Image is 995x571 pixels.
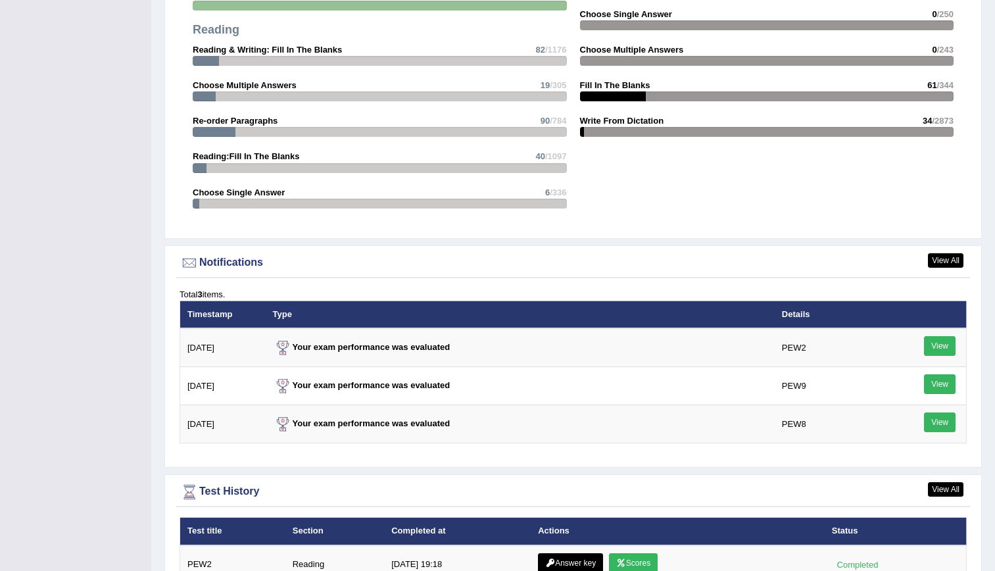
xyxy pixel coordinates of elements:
[180,253,967,273] div: Notifications
[924,336,956,356] a: View
[580,9,672,19] strong: Choose Single Answer
[775,328,888,367] td: PEW2
[273,342,450,352] strong: Your exam performance was evaluated
[550,187,566,197] span: /336
[928,482,963,497] a: View All
[193,80,297,90] strong: Choose Multiple Answers
[775,405,888,443] td: PEW8
[266,301,775,328] th: Type
[273,380,450,390] strong: Your exam performance was evaluated
[541,80,550,90] span: 19
[535,151,545,161] span: 40
[932,45,936,55] span: 0
[580,116,664,126] strong: Write From Dictation
[937,9,954,19] span: /250
[937,45,954,55] span: /243
[193,23,239,36] strong: Reading
[825,518,967,545] th: Status
[193,151,300,161] strong: Reading:Fill In The Blanks
[545,187,550,197] span: 6
[924,412,956,432] a: View
[193,187,285,197] strong: Choose Single Answer
[180,482,967,502] div: Test History
[541,116,550,126] span: 90
[285,518,384,545] th: Section
[932,9,936,19] span: 0
[273,418,450,428] strong: Your exam performance was evaluated
[580,45,684,55] strong: Choose Multiple Answers
[580,80,650,90] strong: Fill In The Blanks
[531,518,825,545] th: Actions
[180,288,967,301] div: Total items.
[180,405,266,443] td: [DATE]
[193,116,278,126] strong: Re-order Paragraphs
[180,518,285,545] th: Test title
[193,45,342,55] strong: Reading & Writing: Fill In The Blanks
[180,367,266,405] td: [DATE]
[545,45,567,55] span: /1176
[550,116,566,126] span: /784
[924,374,956,394] a: View
[535,45,545,55] span: 82
[550,80,566,90] span: /305
[932,116,954,126] span: /2873
[923,116,932,126] span: 34
[928,253,963,268] a: View All
[384,518,531,545] th: Completed at
[775,301,888,328] th: Details
[775,367,888,405] td: PEW9
[180,328,266,367] td: [DATE]
[197,289,202,299] b: 3
[927,80,936,90] span: 61
[545,151,567,161] span: /1097
[180,301,266,328] th: Timestamp
[937,80,954,90] span: /344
